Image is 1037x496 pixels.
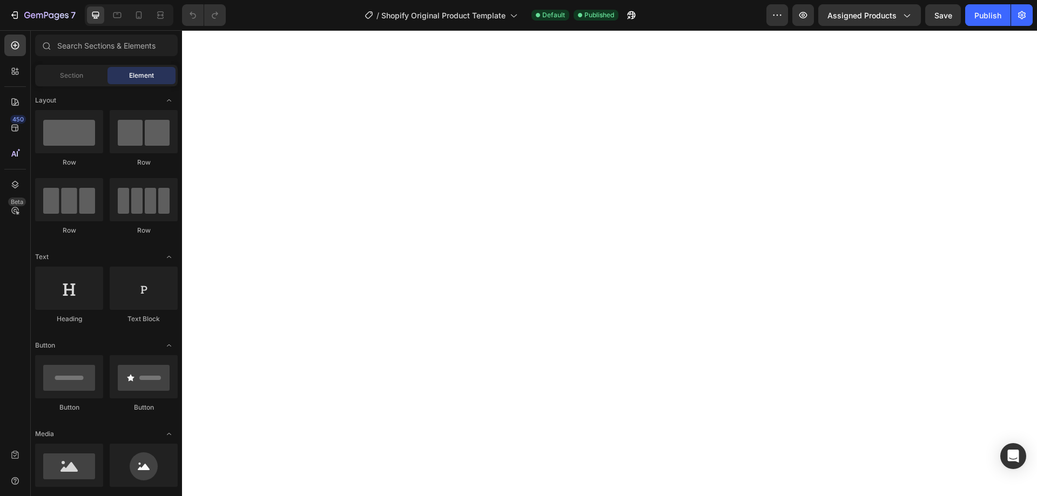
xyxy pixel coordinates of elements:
[584,10,614,20] span: Published
[35,341,55,350] span: Button
[110,314,178,324] div: Text Block
[542,10,565,20] span: Default
[35,252,49,262] span: Text
[182,4,226,26] div: Undo/Redo
[974,10,1001,21] div: Publish
[925,4,961,26] button: Save
[182,30,1037,496] iframe: Design area
[35,314,103,324] div: Heading
[160,337,178,354] span: Toggle open
[934,11,952,20] span: Save
[381,10,506,21] span: Shopify Original Product Template
[376,10,379,21] span: /
[35,96,56,105] span: Layout
[160,425,178,443] span: Toggle open
[35,35,178,56] input: Search Sections & Elements
[60,71,83,80] span: Section
[35,226,103,235] div: Row
[160,92,178,109] span: Toggle open
[1000,443,1026,469] div: Open Intercom Messenger
[160,248,178,266] span: Toggle open
[71,9,76,22] p: 7
[110,226,178,235] div: Row
[35,403,103,412] div: Button
[35,429,54,439] span: Media
[35,158,103,167] div: Row
[110,403,178,412] div: Button
[129,71,154,80] span: Element
[827,10,897,21] span: Assigned Products
[10,115,26,124] div: 450
[4,4,80,26] button: 7
[8,198,26,206] div: Beta
[965,4,1011,26] button: Publish
[110,158,178,167] div: Row
[818,4,921,26] button: Assigned Products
